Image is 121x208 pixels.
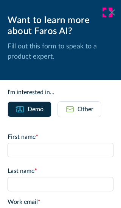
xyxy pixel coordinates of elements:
div: Want to learn more about Faros AI? [8,15,113,37]
div: Demo [28,105,43,114]
label: Last name [8,166,113,175]
div: Other [78,105,93,114]
label: First name [8,132,113,141]
div: I'm interested in... [8,88,113,97]
p: Fill out this form to speak to a product expert. [8,42,113,62]
label: Work email [8,197,113,206]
